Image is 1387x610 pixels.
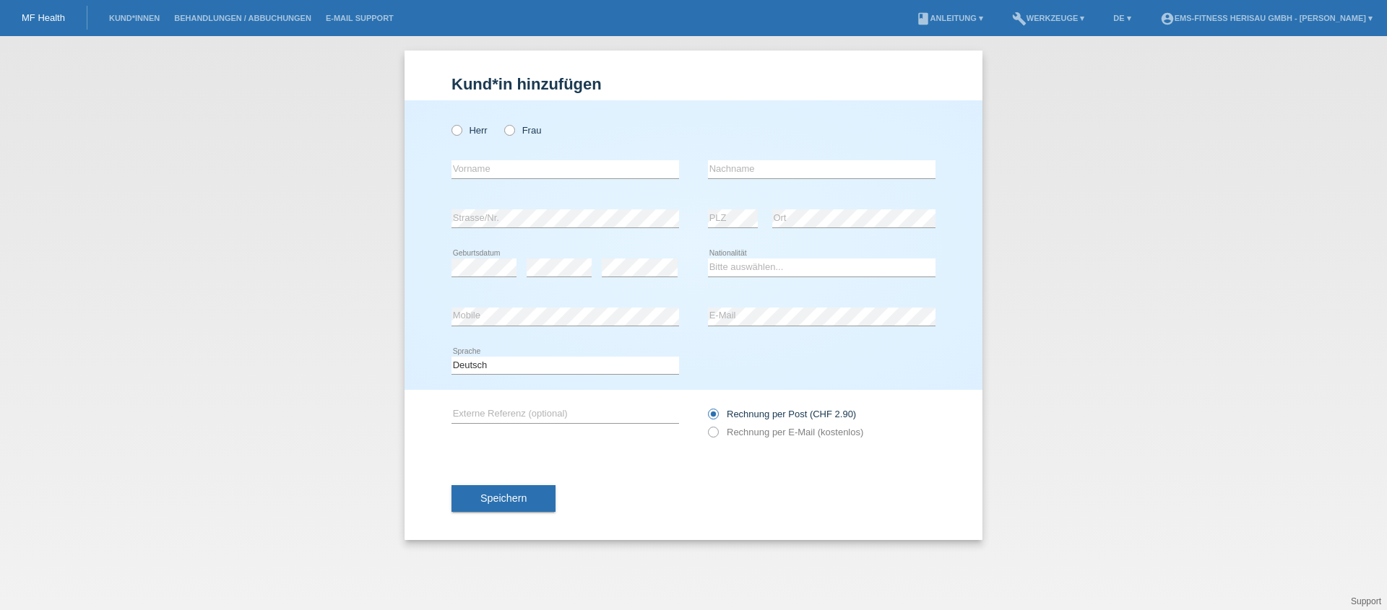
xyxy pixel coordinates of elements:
[451,125,461,134] input: Herr
[708,427,863,437] label: Rechnung per E-Mail (kostenlos)
[1351,596,1381,606] a: Support
[451,485,556,513] button: Speichern
[1106,14,1138,22] a: DE ▾
[708,427,717,445] input: Rechnung per E-Mail (kostenlos)
[504,125,541,136] label: Frau
[1005,14,1092,22] a: buildWerkzeuge ▾
[708,409,856,419] label: Rechnung per Post (CHF 2.90)
[708,409,717,427] input: Rechnung per Post (CHF 2.90)
[480,492,527,504] span: Speichern
[909,14,990,22] a: bookAnleitung ▾
[451,125,488,136] label: Herr
[167,14,319,22] a: Behandlungen / Abbuchungen
[504,125,514,134] input: Frau
[1153,14,1380,22] a: account_circleEMS-Fitness Herisau GmbH - [PERSON_NAME] ▾
[102,14,167,22] a: Kund*innen
[916,12,930,26] i: book
[451,75,936,93] h1: Kund*in hinzufügen
[1012,12,1027,26] i: build
[319,14,401,22] a: E-Mail Support
[22,12,65,23] a: MF Health
[1160,12,1175,26] i: account_circle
